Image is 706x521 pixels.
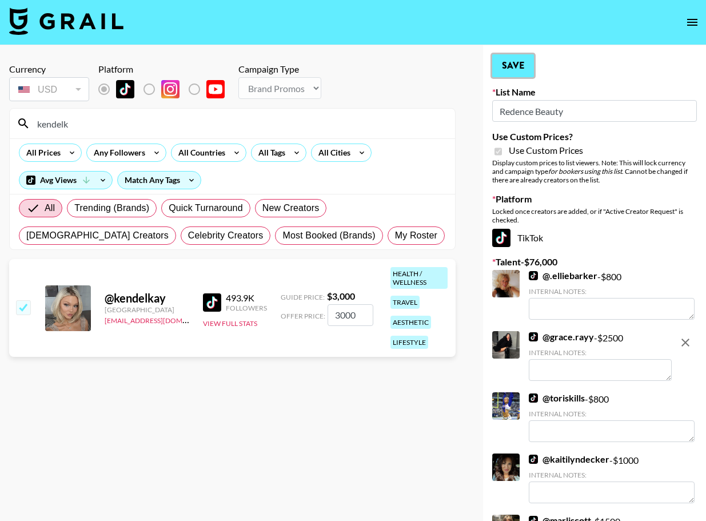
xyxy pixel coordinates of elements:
[262,201,320,215] span: New Creators
[226,292,267,304] div: 493.9K
[98,77,234,101] div: List locked to TikTok.
[529,270,695,320] div: - $ 800
[169,201,243,215] span: Quick Turnaround
[529,331,672,381] div: - $ 2500
[226,304,267,312] div: Followers
[188,229,264,242] span: Celebrity Creators
[492,131,697,142] label: Use Custom Prices?
[105,305,189,314] div: [GEOGRAPHIC_DATA]
[529,271,538,280] img: TikTok
[281,293,325,301] span: Guide Price:
[19,172,112,189] div: Avg Views
[203,319,257,328] button: View Full Stats
[529,348,672,357] div: Internal Notes:
[395,229,437,242] span: My Roster
[529,392,695,442] div: - $ 800
[529,455,538,464] img: TikTok
[492,229,510,247] img: TikTok
[327,291,355,301] strong: $ 3,000
[390,267,448,289] div: health / wellness
[252,144,288,161] div: All Tags
[390,316,431,329] div: aesthetic
[238,63,321,75] div: Campaign Type
[118,172,201,189] div: Match Any Tags
[529,454,609,465] a: @kaitilyndecker
[390,296,420,309] div: travel
[161,80,180,98] img: Instagram
[171,144,228,161] div: All Countries
[548,167,622,176] em: for bookers using this list
[281,312,325,320] span: Offer Price:
[9,63,89,75] div: Currency
[492,229,697,247] div: TikTok
[312,144,353,161] div: All Cities
[492,207,697,224] div: Locked once creators are added, or if "Active Creator Request" is checked.
[45,201,55,215] span: All
[87,144,147,161] div: Any Followers
[203,293,221,312] img: TikTok
[9,7,123,35] img: Grail Talent
[19,144,63,161] div: All Prices
[529,331,594,343] a: @grace.rayy
[11,79,87,100] div: USD
[492,256,697,268] label: Talent - $ 76,000
[206,80,225,98] img: YouTube
[328,304,373,326] input: 3,000
[492,54,534,77] button: Save
[509,145,583,156] span: Use Custom Prices
[9,75,89,104] div: Currency is locked to USD
[98,63,234,75] div: Platform
[105,291,189,305] div: @ kendelkay
[529,409,695,418] div: Internal Notes:
[74,201,149,215] span: Trending (Brands)
[529,332,538,341] img: TikTok
[529,471,695,479] div: Internal Notes:
[674,331,697,354] button: remove
[529,454,695,503] div: - $ 1000
[105,314,220,325] a: [EMAIL_ADDRESS][DOMAIN_NAME]
[282,229,375,242] span: Most Booked (Brands)
[492,158,697,184] div: Display custom prices to list viewers. Note: This will lock currency and campaign type . Cannot b...
[492,193,697,205] label: Platform
[390,336,428,349] div: lifestyle
[681,11,704,34] button: open drawer
[529,392,585,404] a: @toriskills
[26,229,169,242] span: [DEMOGRAPHIC_DATA] Creators
[529,270,597,281] a: @.elliebarker
[529,287,695,296] div: Internal Notes:
[30,114,448,133] input: Search by User Name
[529,393,538,403] img: TikTok
[492,86,697,98] label: List Name
[116,80,134,98] img: TikTok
